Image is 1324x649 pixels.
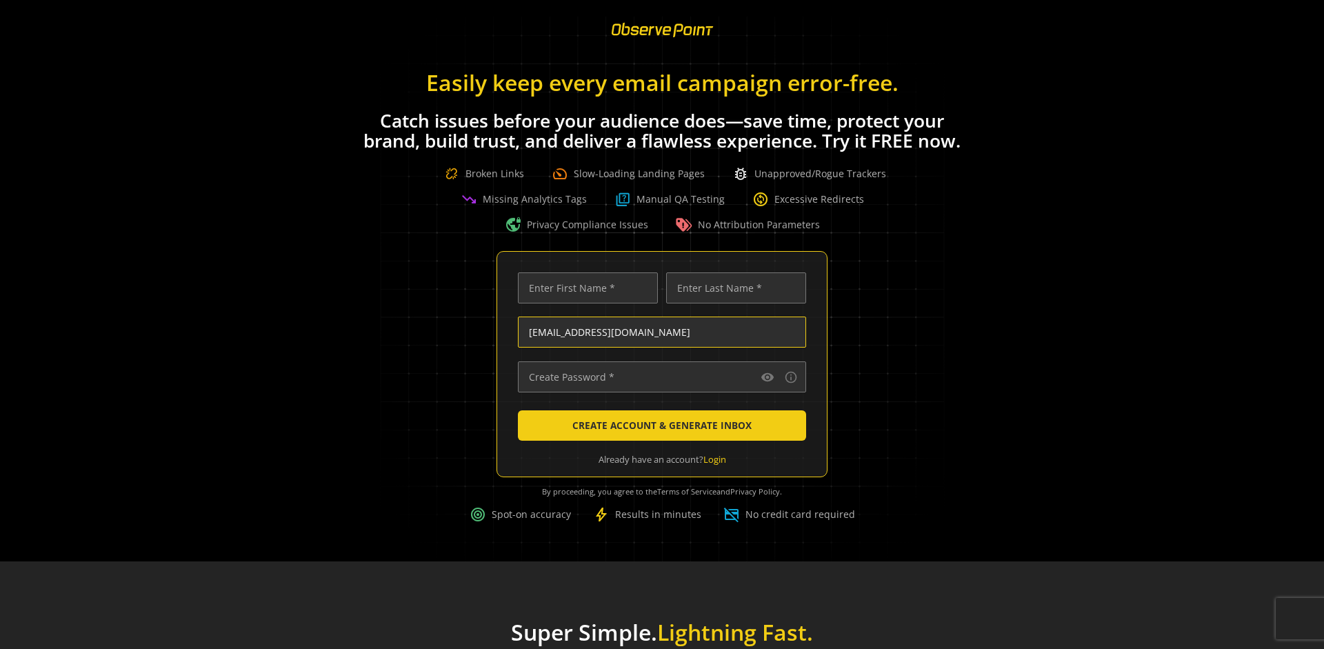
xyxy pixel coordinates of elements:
[752,191,769,208] span: change_circle
[723,506,740,523] span: credit_card_off
[552,166,705,182] div: Slow-Loading Landing Pages
[676,217,820,233] div: No Attribution Parameters
[518,272,658,303] input: Enter First Name *
[518,361,806,392] input: Create Password *
[783,369,799,386] button: Password requirements
[676,217,692,233] img: Warning Tag
[593,506,701,523] div: Results in minutes
[572,413,752,438] span: CREATE ACCOUNT & GENERATE INBOX
[593,506,610,523] span: bolt
[703,453,726,466] a: Login
[657,617,813,647] span: Lightning Fast.
[514,477,810,506] div: By proceeding, you agree to the and .
[518,317,806,348] input: Enter Email Address (name@work-email.com) *
[552,166,568,182] span: speed
[518,410,806,441] button: CREATE ACCOUNT & GENERATE INBOX
[505,217,521,233] span: vpn_lock
[614,191,631,208] img: Question Boxed
[359,70,965,94] h1: Easily keep every email campaign error-free.
[518,453,806,466] div: Already have an account?
[438,160,465,188] img: Broken Link
[730,486,780,497] a: Privacy Policy
[657,486,716,497] a: Terms of Service
[784,370,798,384] mat-icon: info_outline
[505,217,648,233] div: Privacy Compliance Issues
[614,191,725,208] div: Manual QA Testing
[359,111,965,151] h1: Catch issues before your audience does—save time, protect your brand, build trust, and deliver a ...
[470,506,486,523] span: target
[470,506,571,523] div: Spot-on accuracy
[666,272,806,303] input: Enter Last Name *
[732,166,749,182] span: bug_report
[461,191,477,208] span: trending_down
[438,160,524,188] div: Broken Links
[752,191,864,208] div: Excessive Redirects
[461,191,587,208] div: Missing Analytics Tags
[761,370,774,384] mat-icon: visibility
[419,619,906,646] h1: Super Simple.
[603,32,722,45] a: ObservePoint Homepage
[732,166,886,182] div: Unapproved/Rogue Trackers
[723,506,855,523] div: No credit card required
